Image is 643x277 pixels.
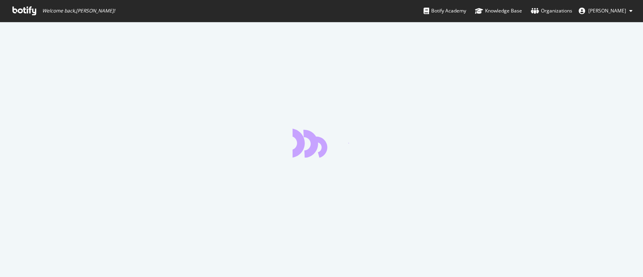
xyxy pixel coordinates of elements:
[424,7,466,15] div: Botify Academy
[42,8,115,14] span: Welcome back, [PERSON_NAME] !
[293,129,350,158] div: animation
[588,7,626,14] span: Sulagna Chakraborty
[572,4,639,17] button: [PERSON_NAME]
[531,7,572,15] div: Organizations
[475,7,522,15] div: Knowledge Base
